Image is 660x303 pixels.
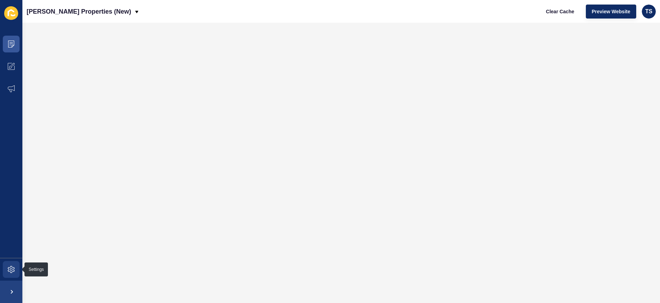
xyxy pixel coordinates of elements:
[645,8,652,15] span: TS
[592,8,630,15] span: Preview Website
[540,5,580,19] button: Clear Cache
[27,3,131,20] p: [PERSON_NAME] Properties (New)
[586,5,636,19] button: Preview Website
[546,8,574,15] span: Clear Cache
[29,267,44,272] div: Settings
